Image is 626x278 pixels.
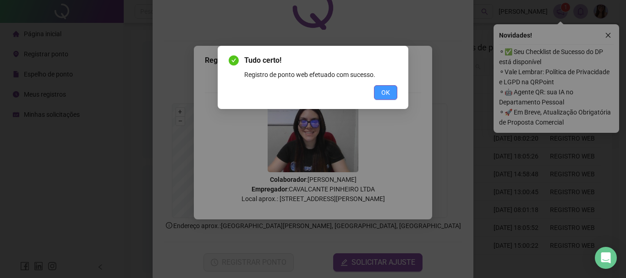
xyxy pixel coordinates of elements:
[229,55,239,65] span: check-circle
[381,87,390,98] span: OK
[595,247,617,269] div: Open Intercom Messenger
[374,85,397,100] button: OK
[244,55,397,66] span: Tudo certo!
[244,70,397,80] div: Registro de ponto web efetuado com sucesso.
